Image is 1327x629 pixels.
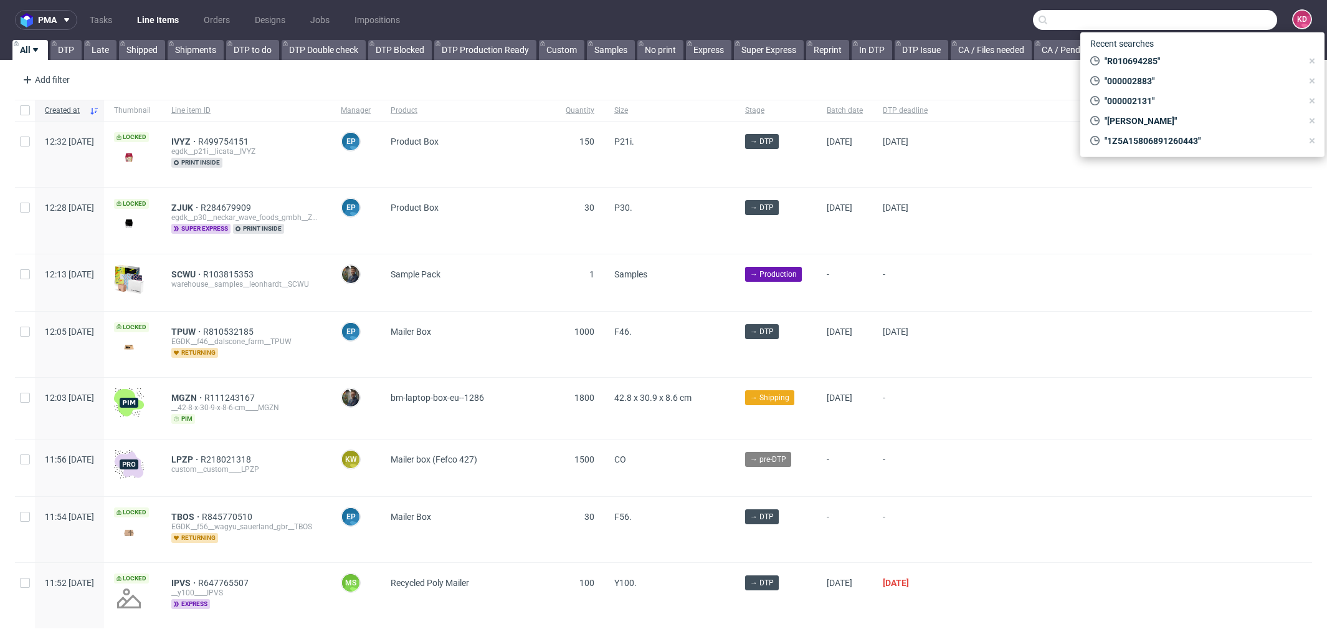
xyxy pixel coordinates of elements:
[391,269,440,279] span: Sample Pack
[204,393,257,403] a: R111243167
[203,269,256,279] a: R103815353
[203,327,256,337] a: R810532185
[171,393,204,403] span: MGZN
[171,279,321,289] div: warehouse__samples__leonhardt__SCWU
[342,266,359,283] img: Maciej Sobola
[114,132,149,142] span: Locked
[745,105,807,116] span: Stage
[45,578,94,588] span: 11:52 [DATE]
[171,137,198,146] span: IVYZ
[196,10,237,30] a: Orders
[233,224,284,234] span: print inside
[686,40,731,60] a: Express
[341,105,371,116] span: Manager
[883,578,909,588] span: [DATE]
[171,522,321,532] div: EGDK__f56__wagyu_sauerland_gbr__TBOS
[750,202,774,213] span: → DTP
[114,339,144,355] img: version_two_editor_design
[391,105,546,116] span: Product
[883,269,928,296] span: -
[584,203,594,213] span: 30
[734,40,804,60] a: Super Express
[342,574,359,592] figcaption: MS
[114,388,144,418] img: wHgJFi1I6lmhQAAAABJRU5ErkJggg==
[38,16,57,24] span: pma
[589,269,594,279] span: 1
[883,512,928,547] span: -
[282,40,366,60] a: DTP Double check
[614,512,632,522] span: F56.
[587,40,635,60] a: Samples
[114,149,144,166] img: version_two_editor_design
[114,264,144,294] img: sample-icon.16e107be6ad460a3e330.png
[951,40,1032,60] a: CA / Files needed
[1100,115,1302,127] span: "[PERSON_NAME]"
[45,512,94,522] span: 11:54 [DATE]
[114,583,144,613] img: no_design.png
[391,137,439,146] span: Product Box
[17,70,72,90] div: Add filter
[750,392,789,403] span: → Shipping
[171,599,210,609] span: express
[614,203,632,213] span: P30.
[827,393,852,403] span: [DATE]
[1100,55,1302,67] span: "R010694285"
[247,10,293,30] a: Designs
[114,322,149,332] span: Locked
[391,578,469,588] span: Recycled Poly Mailer
[12,40,48,60] a: All
[574,327,594,337] span: 1000
[45,203,94,213] span: 12:28 [DATE]
[82,10,120,30] a: Tasks
[579,578,594,588] span: 100
[827,105,863,116] span: Batch date
[45,393,94,403] span: 12:03 [DATE]
[827,454,863,481] span: -
[750,454,786,465] span: → pre-DTP
[171,203,201,213] span: ZJUK
[171,269,203,279] a: SCWU
[342,133,359,150] figcaption: EP
[45,137,94,146] span: 12:32 [DATE]
[434,40,536,60] a: DTP Production Ready
[171,403,321,413] div: __42-8-x-30-9-x-8-6-cm____MGZN
[614,393,692,403] span: 42.8 x 30.9 x 8.6 cm
[171,337,321,347] div: EGDK__f46__dalscone_farm__TPUW
[171,533,218,543] span: returning
[201,454,254,464] a: R218021318
[171,327,203,337] span: TPUW
[171,158,222,168] span: print inside
[827,269,863,296] span: -
[391,327,431,337] span: Mailer Box
[827,203,852,213] span: [DATE]
[614,578,637,588] span: Y100.
[201,203,254,213] a: R284679909
[15,10,77,30] button: pma
[171,454,201,464] a: LPZP
[1034,40,1100,60] a: CA / Pending
[883,393,928,424] span: -
[342,323,359,340] figcaption: EP
[827,512,863,547] span: -
[391,203,439,213] span: Product Box
[391,512,431,522] span: Mailer Box
[171,512,202,522] a: TBOS
[391,454,477,464] span: Mailer box (Fefco 427)
[614,454,626,464] span: CO
[171,578,198,588] a: IPVS
[1100,95,1302,107] span: "000002131"
[368,40,432,60] a: DTP Blocked
[895,40,948,60] a: DTP Issue
[750,577,774,588] span: → DTP
[391,393,484,403] span: bm-laptop-box-eu--1286
[827,137,852,146] span: [DATE]
[202,512,255,522] a: R845770510
[171,146,321,156] div: egdk__p21i__licata__IVYZ
[114,524,144,541] img: version_two_editor_design
[539,40,584,60] a: Custom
